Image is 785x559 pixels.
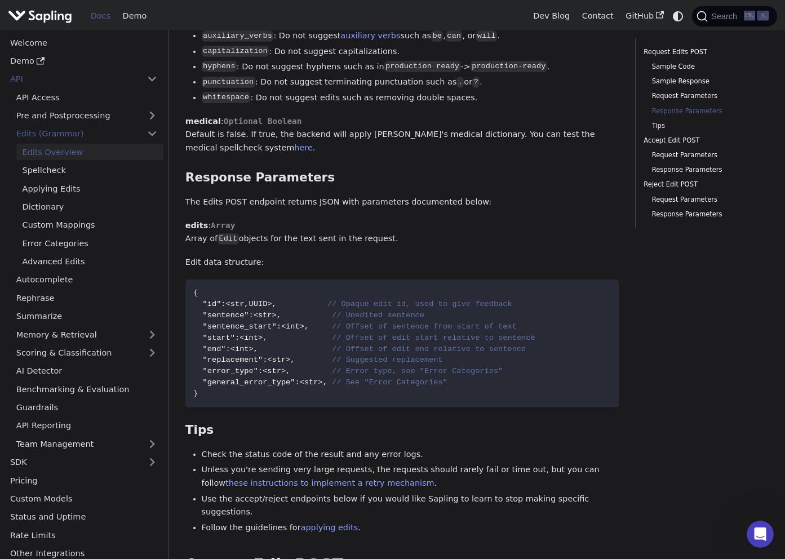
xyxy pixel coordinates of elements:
[527,7,575,25] a: Dev Blog
[203,322,277,331] span: "sentence_start"
[4,454,141,471] a: SDK
[117,7,153,25] a: Demo
[332,334,535,342] span: // Offset of edit start relative to sentence
[85,7,117,25] a: Docs
[295,378,299,387] span: :
[224,117,302,126] span: Optional Boolean
[225,478,434,487] a: these instructions to implement a retry mechanism
[304,322,309,331] span: ,
[263,356,267,364] span: :
[10,126,163,142] a: Edits (Grammar)
[652,106,761,117] a: Response Parameters
[202,91,619,105] li: : Do not suggest edits such as removing double spaces.
[230,345,254,353] span: <int>
[202,61,237,72] code: hyphens
[10,308,163,325] a: Summarize
[202,493,619,520] li: Use the accept/reject endpoints below if you would like Sapling to learn to stop making specific ...
[332,311,424,320] span: // Unedited sentence
[203,345,226,353] span: "end"
[185,170,619,185] h3: Response Parameters
[4,472,163,489] a: Pricing
[10,400,163,416] a: Guardrails
[203,367,258,375] span: "error_type"
[203,356,263,364] span: "replacement"
[272,300,277,308] span: ,
[16,235,163,251] a: Error Categories
[446,30,462,42] code: can
[202,30,274,42] code: auxiliary_verbs
[226,345,230,353] span: :
[211,221,235,230] span: Array
[263,334,267,342] span: ,
[202,448,619,462] li: Check the status code of the result and any error logs.
[277,311,281,320] span: ,
[202,521,619,535] li: Follow the guidelines for .
[471,61,547,72] code: production-ready
[472,77,480,88] code: ?
[240,334,263,342] span: <int>
[332,322,517,331] span: // Offset of sentence from start of text
[670,8,686,24] button: Switch between dark and light mode (currently system mode)
[652,209,761,220] a: Response Parameters
[258,367,263,375] span: :
[431,30,443,42] code: be
[476,30,497,42] code: will
[281,322,304,331] span: <int>
[10,418,163,434] a: API Reporting
[327,300,512,308] span: // Opaque edit id, used to give feedback
[708,12,744,21] span: Search
[202,45,619,59] li: : Do not suggest capitalizations.
[4,34,163,51] a: Welcome
[263,367,286,375] span: <str>
[202,46,269,57] code: capitalization
[203,311,249,320] span: "sentence"
[202,76,619,89] li: : Do not suggest terminating punctuation such as or .
[652,150,761,161] a: Request Parameters
[10,345,163,361] a: Scoring & Classification
[221,300,225,308] span: :
[16,180,163,197] a: Applying Edits
[286,367,290,375] span: ,
[4,491,163,507] a: Custom Models
[644,135,765,146] a: Accept Edit POST
[16,144,163,160] a: Edits Overview
[747,521,774,548] iframe: Intercom live chat
[202,463,619,490] li: Unless you're sending very large requests, the requests should rarely fail or time out, but you c...
[4,53,163,69] a: Demo
[16,199,163,215] a: Dictionary
[203,334,235,342] span: "start"
[185,115,619,155] p: : Default is false. If true, the backend will apply [PERSON_NAME]'s medical dictionary. You can t...
[249,311,254,320] span: :
[290,356,295,364] span: ,
[619,7,669,25] a: GitHub
[644,47,765,57] a: Request Edits POST
[193,389,198,398] span: }
[300,378,323,387] span: <str>
[202,77,255,88] code: punctuation
[10,108,163,124] a: Pre and Postprocessing
[185,196,619,209] p: The Edits POST endpoint returns JSON with parameters documented below:
[644,179,765,190] a: Reject Edit POST
[203,300,221,308] span: "id"
[4,71,141,87] a: API
[8,8,76,24] a: Sapling.ai
[16,254,163,270] a: Advanced Edits
[10,363,163,379] a: AI Detector
[10,381,163,397] a: Benchmarking & Evaluation
[16,217,163,233] a: Custom Mappings
[249,300,272,308] span: UUID>
[254,311,277,320] span: <str>
[652,61,761,72] a: Sample Code
[652,165,761,175] a: Response Parameters
[185,117,221,126] strong: medical
[235,334,240,342] span: :
[757,11,769,21] kbd: K
[652,76,761,87] a: Sample Response
[692,6,777,26] button: Search (Ctrl+K)
[323,378,327,387] span: ,
[185,219,619,246] p: : Array of objects for the text sent in the request.
[16,162,163,179] a: Spellcheck
[193,289,198,297] span: {
[226,300,245,308] span: <str
[456,77,464,88] code: .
